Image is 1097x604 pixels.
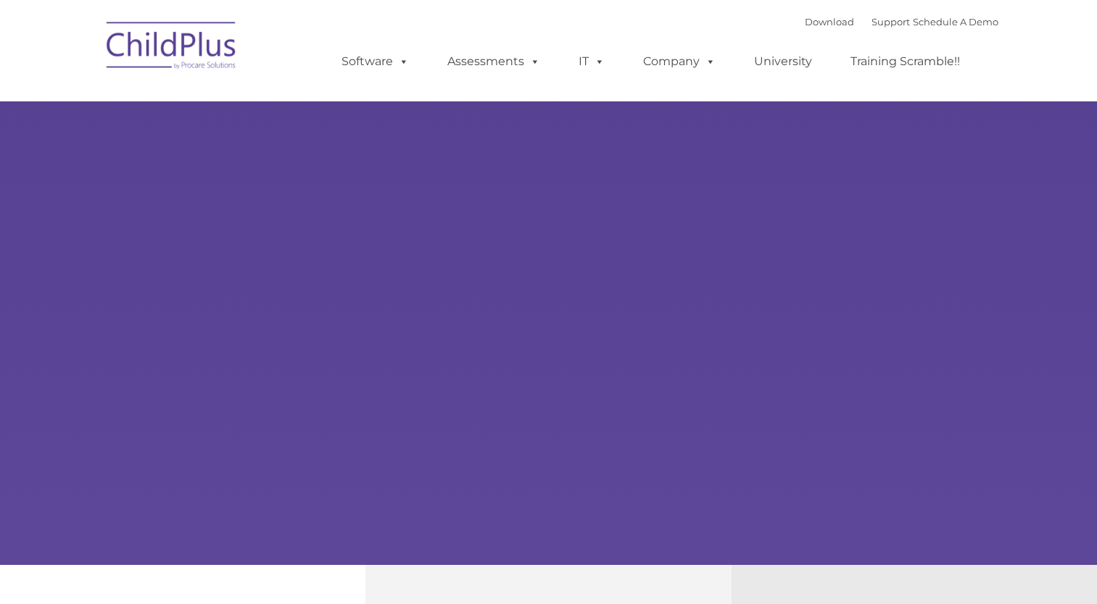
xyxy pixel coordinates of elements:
a: Training Scramble!! [836,47,974,76]
a: University [740,47,827,76]
a: Assessments [433,47,555,76]
a: Schedule A Demo [913,16,998,28]
a: Software [327,47,423,76]
font: | [805,16,998,28]
a: Support [872,16,910,28]
img: ChildPlus by Procare Solutions [99,12,244,84]
a: Company [629,47,730,76]
a: Download [805,16,854,28]
a: IT [564,47,619,76]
